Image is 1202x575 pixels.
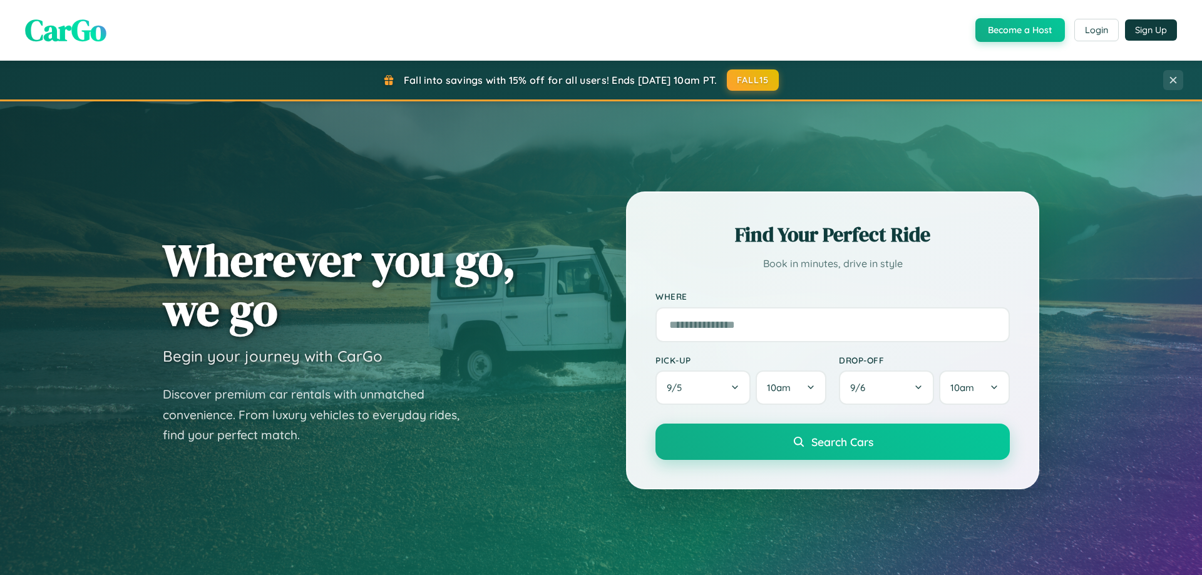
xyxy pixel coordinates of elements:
[811,435,873,449] span: Search Cars
[655,370,751,405] button: 9/5
[667,382,688,394] span: 9 / 5
[655,255,1010,273] p: Book in minutes, drive in style
[655,221,1010,248] h2: Find Your Perfect Ride
[163,235,516,334] h1: Wherever you go, we go
[655,292,1010,302] label: Where
[1074,19,1119,41] button: Login
[655,355,826,365] label: Pick-up
[839,355,1010,365] label: Drop-off
[163,384,476,445] p: Discover premium car rentals with unmatched convenience. From luxury vehicles to everyday rides, ...
[975,18,1065,42] button: Become a Host
[727,69,779,91] button: FALL15
[839,370,934,405] button: 9/6
[950,382,974,394] span: 10am
[767,382,791,394] span: 10am
[1125,19,1177,41] button: Sign Up
[756,370,826,405] button: 10am
[939,370,1010,405] button: 10am
[404,74,717,86] span: Fall into savings with 15% off for all users! Ends [DATE] 10am PT.
[850,382,871,394] span: 9 / 6
[163,347,383,365] h3: Begin your journey with CarGo
[655,424,1010,460] button: Search Cars
[25,9,106,51] span: CarGo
